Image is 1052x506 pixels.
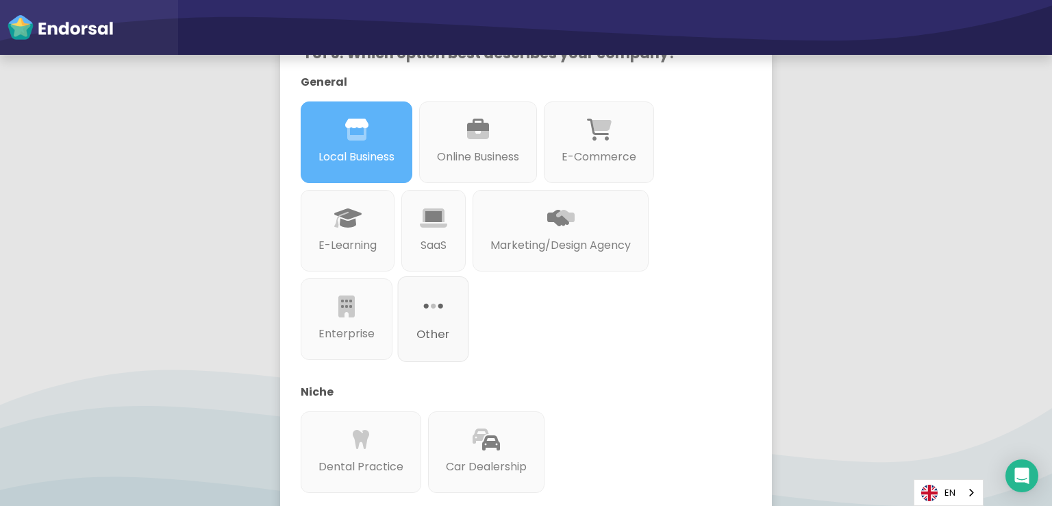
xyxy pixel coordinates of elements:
[914,480,983,505] a: EN
[1005,459,1038,492] div: Open Intercom Messenger
[446,459,527,475] p: Car Dealership
[301,384,731,400] p: Niche
[914,479,984,506] aside: Language selected: English
[419,237,448,254] p: SaaS
[301,74,731,91] p: General
[437,149,519,165] p: Online Business
[7,14,114,41] img: endorsal-logo-white@2x.png
[318,326,375,342] p: Enterprise
[416,326,450,343] p: Other
[318,237,377,254] p: E-Learning
[914,479,984,506] div: Language
[318,459,403,475] p: Dental Practice
[318,149,394,165] p: Local Business
[490,237,631,254] p: Marketing/Design Agency
[562,149,636,165] p: E-Commerce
